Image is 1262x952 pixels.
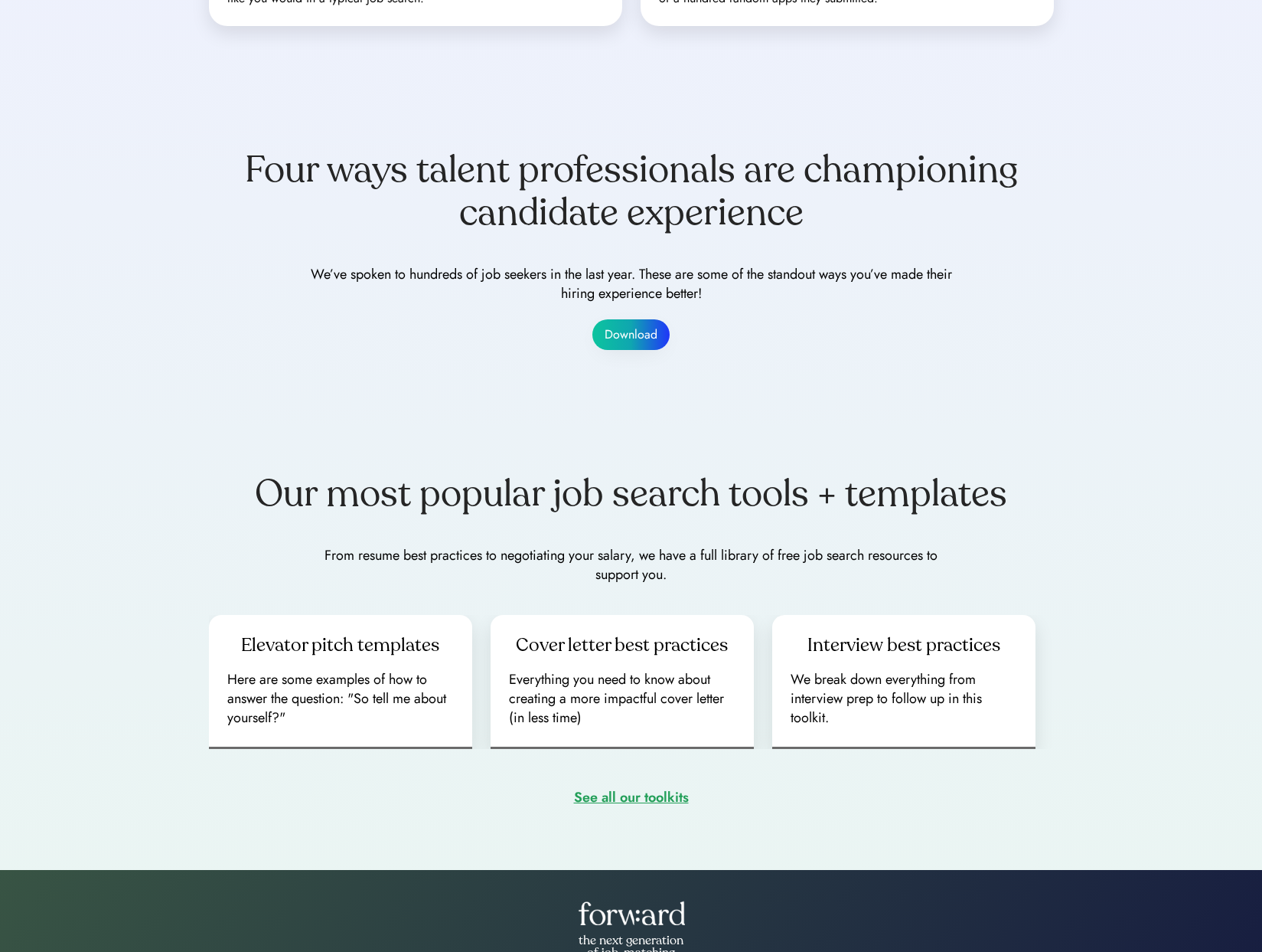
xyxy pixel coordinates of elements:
[209,149,1054,234] div: Four ways talent professionals are championing candidate experience
[516,633,728,658] div: Cover letter best practices
[255,473,1007,515] div: Our most popular job search tools + templates
[509,670,735,728] div: Everything you need to know about creating a more impactful cover letter (in less time)
[241,633,439,658] div: Elevator pitch templates
[578,901,685,925] img: forward-logo-white.png
[574,786,689,810] div: See all our toolkits
[791,670,1017,728] div: We break down everything from interview prep to follow up in this toolkit.
[807,633,1000,658] div: Interview best practices
[310,265,953,303] div: We’ve spoken to hundreds of job seekers in the last year. These are some of the standout ways you...
[310,546,953,584] div: From resume best practices to negotiating your salary, we have a full library of free job search ...
[227,670,454,728] div: Here are some examples of how to answer the question: "So tell me about yourself?"
[592,319,670,350] button: Download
